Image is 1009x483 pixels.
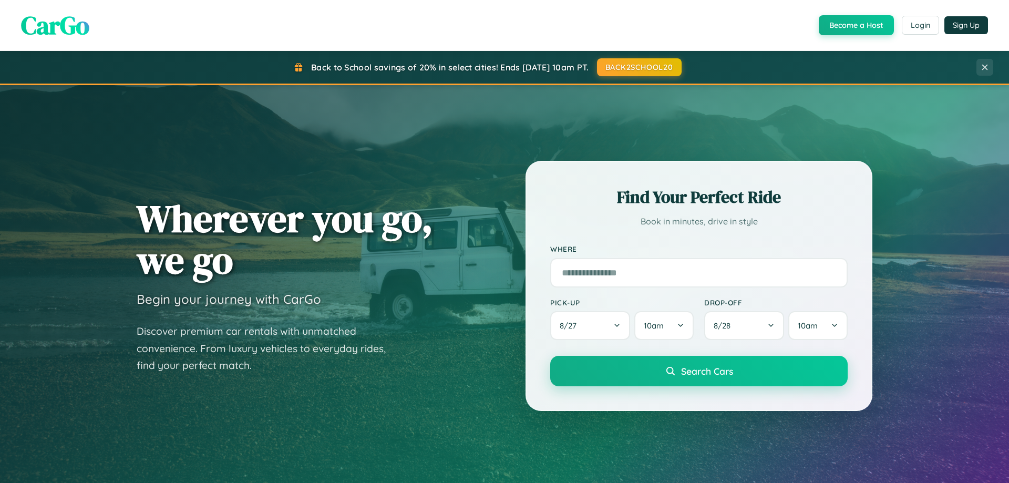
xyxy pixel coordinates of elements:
p: Book in minutes, drive in style [550,214,848,229]
h1: Wherever you go, we go [137,198,433,281]
span: 10am [798,321,818,331]
span: 10am [644,321,664,331]
label: Drop-off [704,298,848,307]
p: Discover premium car rentals with unmatched convenience. From luxury vehicles to everyday rides, ... [137,323,399,374]
span: 8 / 28 [714,321,736,331]
h3: Begin your journey with CarGo [137,291,321,307]
span: Search Cars [681,365,733,377]
span: 8 / 27 [560,321,582,331]
button: 8/27 [550,311,630,340]
button: Search Cars [550,356,848,386]
button: Become a Host [819,15,894,35]
button: Login [902,16,939,35]
span: CarGo [21,8,89,43]
button: 8/28 [704,311,784,340]
button: 10am [788,311,848,340]
label: Where [550,245,848,254]
span: Back to School savings of 20% in select cities! Ends [DATE] 10am PT. [311,62,589,73]
button: 10am [634,311,694,340]
button: BACK2SCHOOL20 [597,58,682,76]
button: Sign Up [944,16,988,34]
label: Pick-up [550,298,694,307]
h2: Find Your Perfect Ride [550,186,848,209]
